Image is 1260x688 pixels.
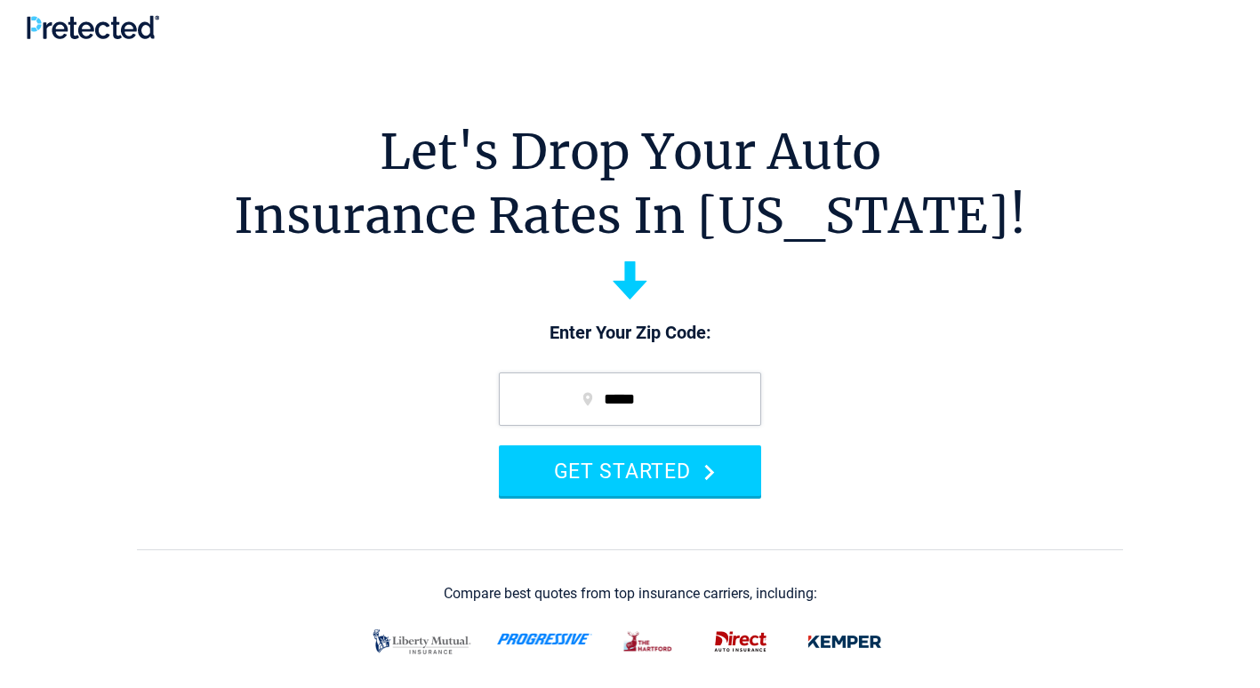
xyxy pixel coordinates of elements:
[497,633,592,645] img: progressive
[499,372,761,426] input: zip code
[499,445,761,496] button: GET STARTED
[705,623,776,660] img: direct
[614,623,684,660] img: thehartford
[368,620,476,663] img: liberty
[444,586,817,602] div: Compare best quotes from top insurance carriers, including:
[234,120,1026,248] h1: Let's Drop Your Auto Insurance Rates In [US_STATE]!
[27,15,159,39] img: Pretected Logo
[798,623,892,660] img: kemper
[481,321,779,346] p: Enter Your Zip Code:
